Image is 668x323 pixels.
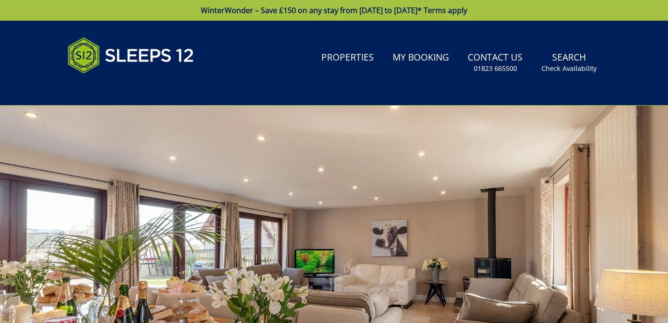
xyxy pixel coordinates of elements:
[464,47,526,78] a: Contact Us01823 665500
[538,47,600,78] a: SearchCheck Availability
[63,85,161,92] iframe: Customer reviews powered by Trustpilot
[474,64,517,73] small: 01823 665500
[389,47,453,69] a: My Booking
[318,47,378,69] a: Properties
[541,64,597,73] small: Check Availability
[68,32,194,79] img: Sleeps 12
